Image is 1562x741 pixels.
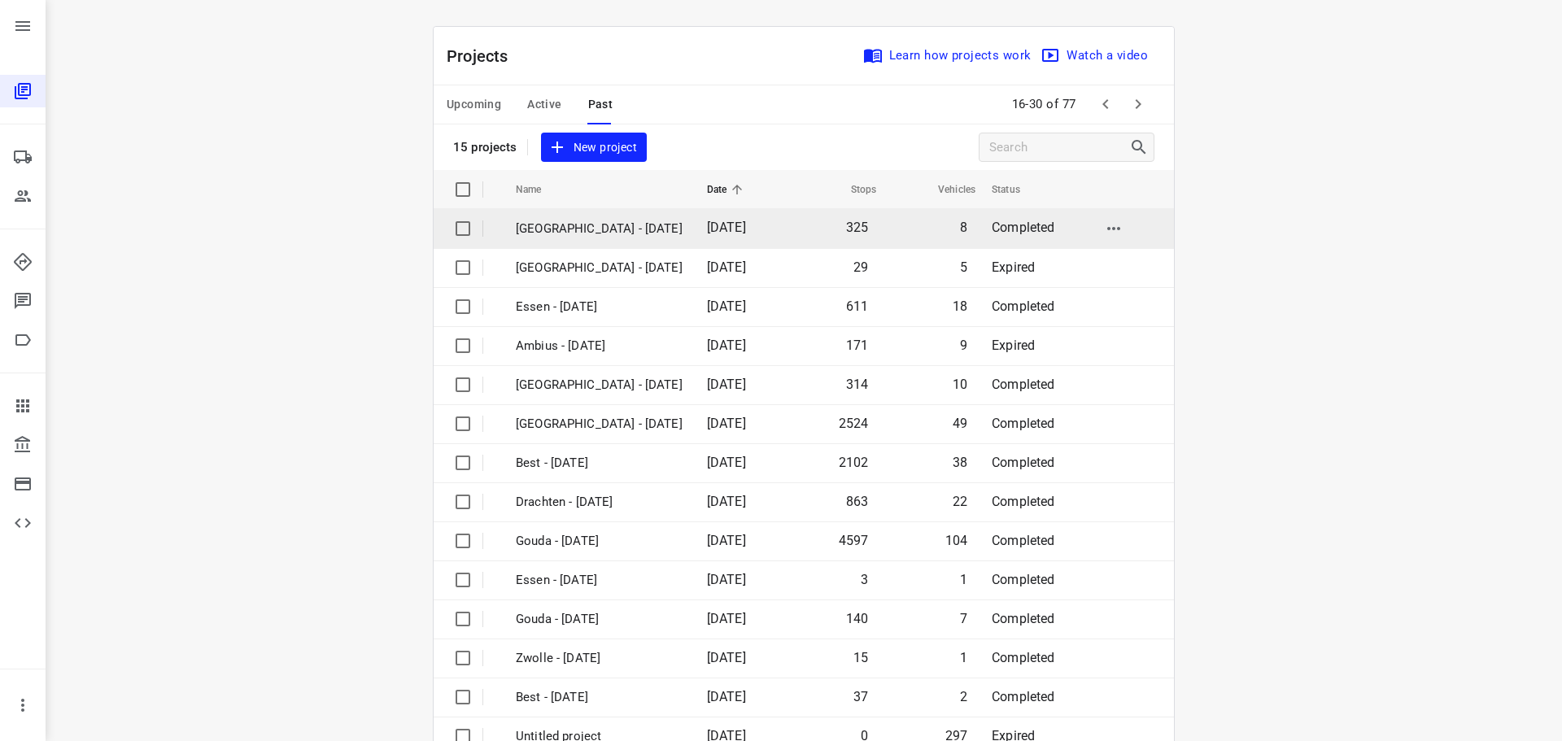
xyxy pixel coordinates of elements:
[992,611,1055,626] span: Completed
[960,572,967,587] span: 1
[707,377,746,392] span: [DATE]
[992,180,1041,199] span: Status
[516,454,683,473] p: Best - Monday
[992,533,1055,548] span: Completed
[707,611,746,626] span: [DATE]
[839,533,869,548] span: 4597
[992,299,1055,314] span: Completed
[516,610,683,629] p: Gouda - Friday
[516,649,683,668] p: Zwolle - Friday
[992,377,1055,392] span: Completed
[516,571,683,590] p: Essen - Friday
[960,611,967,626] span: 7
[960,689,967,704] span: 2
[707,689,746,704] span: [DATE]
[1129,137,1154,157] div: Search
[846,338,869,353] span: 171
[516,180,563,199] span: Name
[516,220,683,238] p: Zwolle - Tuesday
[846,611,869,626] span: 140
[945,533,968,548] span: 104
[992,650,1055,665] span: Completed
[839,455,869,470] span: 2102
[989,135,1129,160] input: Search projects
[992,494,1055,509] span: Completed
[960,338,967,353] span: 9
[853,259,868,275] span: 29
[447,44,521,68] p: Projects
[516,337,683,355] p: Ambius - Monday
[846,494,869,509] span: 863
[707,572,746,587] span: [DATE]
[1089,88,1122,120] span: Previous Page
[707,416,746,431] span: [DATE]
[992,259,1035,275] span: Expired
[707,455,746,470] span: [DATE]
[992,338,1035,353] span: Expired
[516,298,683,316] p: Essen - Monday
[853,689,868,704] span: 37
[707,259,746,275] span: [DATE]
[527,94,561,115] span: Active
[953,494,967,509] span: 22
[551,137,637,158] span: New project
[516,259,683,277] p: Gemeente Rotterdam - Monday
[1006,87,1084,122] span: 16-30 of 77
[992,689,1055,704] span: Completed
[830,180,877,199] span: Stops
[707,338,746,353] span: [DATE]
[707,299,746,314] span: [DATE]
[707,650,746,665] span: [DATE]
[839,416,869,431] span: 2524
[516,532,683,551] p: Gouda - Monday
[992,455,1055,470] span: Completed
[516,688,683,707] p: Best - Friday
[853,650,868,665] span: 15
[707,533,746,548] span: [DATE]
[992,220,1055,235] span: Completed
[861,572,868,587] span: 3
[960,220,967,235] span: 8
[953,299,967,314] span: 18
[953,416,967,431] span: 49
[960,259,967,275] span: 5
[516,493,683,512] p: Drachten - Monday
[846,299,869,314] span: 611
[707,180,748,199] span: Date
[992,572,1055,587] span: Completed
[516,376,683,394] p: Antwerpen - Monday
[846,377,869,392] span: 314
[707,220,746,235] span: [DATE]
[917,180,975,199] span: Vehicles
[588,94,613,115] span: Past
[992,416,1055,431] span: Completed
[453,140,517,155] p: 15 projects
[1122,88,1154,120] span: Next Page
[541,133,647,163] button: New project
[953,455,967,470] span: 38
[846,220,869,235] span: 325
[707,494,746,509] span: [DATE]
[516,415,683,434] p: Zwolle - Monday
[953,377,967,392] span: 10
[447,94,501,115] span: Upcoming
[960,650,967,665] span: 1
